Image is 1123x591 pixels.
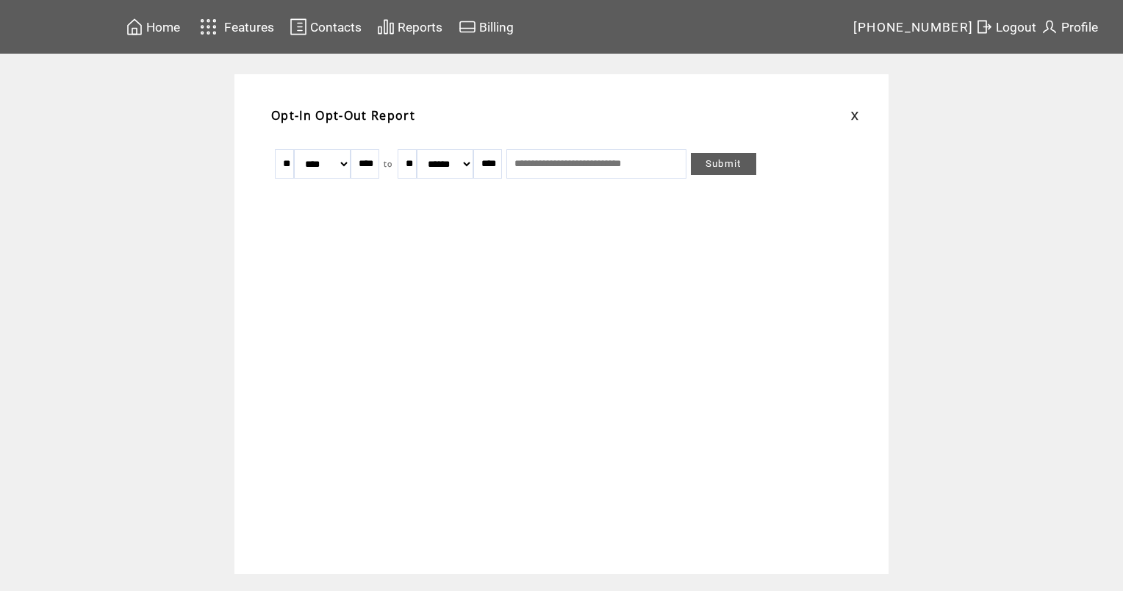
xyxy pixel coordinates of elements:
[1038,15,1100,38] a: Profile
[375,15,445,38] a: Reports
[310,20,362,35] span: Contacts
[287,15,364,38] a: Contacts
[377,18,395,36] img: chart.svg
[479,20,514,35] span: Billing
[398,20,442,35] span: Reports
[224,20,274,35] span: Features
[384,159,393,169] span: to
[123,15,182,38] a: Home
[1061,20,1098,35] span: Profile
[146,20,180,35] span: Home
[459,18,476,36] img: creidtcard.svg
[271,107,415,123] span: Opt-In Opt-Out Report
[456,15,516,38] a: Billing
[195,15,221,39] img: features.svg
[193,12,276,41] a: Features
[996,20,1036,35] span: Logout
[973,15,1038,38] a: Logout
[126,18,143,36] img: home.svg
[1041,18,1058,36] img: profile.svg
[853,20,974,35] span: [PHONE_NUMBER]
[290,18,307,36] img: contacts.svg
[975,18,993,36] img: exit.svg
[691,153,756,175] a: Submit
